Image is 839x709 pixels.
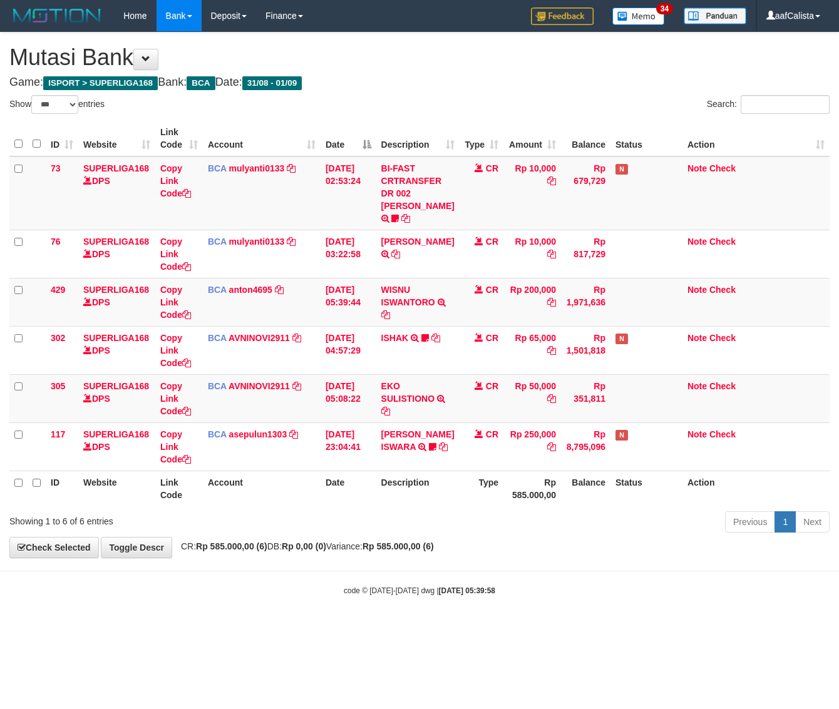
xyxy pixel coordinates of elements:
strong: Rp 0,00 (0) [282,541,326,551]
th: Status [610,121,682,156]
th: Link Code [155,471,203,506]
th: Website: activate to sort column ascending [78,121,155,156]
td: DPS [78,230,155,278]
td: [DATE] 02:53:24 [321,156,376,230]
a: Copy Rp 10,000 to clipboard [547,249,556,259]
a: Copy EKO SULISTIONO to clipboard [381,406,390,416]
span: ISPORT > SUPERLIGA168 [43,76,158,90]
a: EKO SULISTIONO [381,381,435,404]
a: Check [709,285,736,295]
a: Copy Rp 65,000 to clipboard [547,345,556,355]
a: SUPERLIGA168 [83,429,149,439]
td: DPS [78,278,155,326]
a: Copy ISHAK to clipboard [431,333,440,343]
img: MOTION_logo.png [9,6,105,25]
span: 76 [51,237,61,247]
a: asepulun1303 [229,429,287,439]
span: BCA [208,381,227,391]
td: DPS [78,374,155,422]
strong: [DATE] 05:39:58 [439,586,495,595]
input: Search: [741,95,830,114]
span: CR [486,429,498,439]
th: Balance [561,121,610,156]
a: Copy anton4695 to clipboard [275,285,284,295]
div: Showing 1 to 6 of 6 entries [9,510,340,528]
td: DPS [78,156,155,230]
span: BCA [208,237,227,247]
span: 73 [51,163,61,173]
th: Account [203,471,321,506]
small: code © [DATE]-[DATE] dwg | [344,586,495,595]
td: Rp 351,811 [561,374,610,422]
a: WISNU ISWANTORO [381,285,435,307]
th: Date [321,471,376,506]
a: Next [795,511,830,533]
span: CR [486,237,498,247]
a: Copy mulyanti0133 to clipboard [287,237,296,247]
img: Feedback.jpg [531,8,594,25]
a: Copy DIONYSIUS ISWARA to clipboard [439,442,448,452]
a: Check [709,429,736,439]
td: Rp 50,000 [503,374,561,422]
td: Rp 8,795,096 [561,422,610,471]
a: [PERSON_NAME] [381,237,455,247]
span: CR [486,333,498,343]
span: BCA [187,76,215,90]
a: Copy asepulun1303 to clipboard [289,429,298,439]
span: BCA [208,285,227,295]
label: Show entries [9,95,105,114]
a: Check [709,237,736,247]
img: panduan.png [684,8,746,24]
th: Rp 585.000,00 [503,471,561,506]
td: Rp 250,000 [503,422,561,471]
th: Account: activate to sort column ascending [203,121,321,156]
a: AVNINOVI2911 [229,333,290,343]
td: Rp 679,729 [561,156,610,230]
a: Copy Link Code [160,163,191,198]
a: Note [687,163,707,173]
strong: Rp 585.000,00 (6) [363,541,434,551]
a: Previous [725,511,775,533]
span: 429 [51,285,65,295]
span: 305 [51,381,65,391]
a: SUPERLIGA168 [83,381,149,391]
a: Check [709,163,736,173]
td: [DATE] 03:22:58 [321,230,376,278]
th: ID [46,471,78,506]
td: DPS [78,326,155,374]
a: SUPERLIGA168 [83,163,149,173]
span: CR [486,285,498,295]
a: Check [709,381,736,391]
span: Has Note [615,334,628,344]
a: Copy Link Code [160,285,191,320]
span: Has Note [615,164,628,175]
th: Website [78,471,155,506]
span: BCA [208,163,227,173]
h1: Mutasi Bank [9,45,830,70]
span: 117 [51,429,65,439]
td: [DATE] 04:57:29 [321,326,376,374]
td: Rp 65,000 [503,326,561,374]
td: Rp 200,000 [503,278,561,326]
th: Link Code: activate to sort column ascending [155,121,203,156]
th: Action [682,471,830,506]
a: Copy Rp 250,000 to clipboard [547,442,556,452]
td: Rp 1,501,818 [561,326,610,374]
a: SUPERLIGA168 [83,285,149,295]
a: Note [687,285,707,295]
a: Copy Rp 10,000 to clipboard [547,176,556,186]
td: [DATE] 05:39:44 [321,278,376,326]
a: Check Selected [9,537,99,558]
th: Description [376,471,460,506]
a: SUPERLIGA168 [83,333,149,343]
a: mulyanti0133 [229,237,285,247]
a: Copy BI-FAST CRTRANSFER DR 002 MUHAMAD MADROJI to clipboard [401,213,410,223]
a: AVNINOVI2911 [229,381,290,391]
h4: Game: Bank: Date: [9,76,830,89]
span: BCA [208,429,227,439]
td: [DATE] 05:08:22 [321,374,376,422]
a: Copy AVNINOVI2911 to clipboard [292,381,301,391]
span: 31/08 - 01/09 [242,76,302,90]
a: Copy Link Code [160,237,191,272]
a: Copy Rp 50,000 to clipboard [547,394,556,404]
